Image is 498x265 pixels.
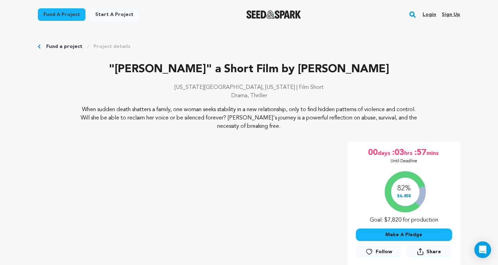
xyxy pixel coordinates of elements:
a: Follow [356,246,402,258]
a: Seed&Spark Homepage [246,10,301,19]
span: Follow [376,248,392,255]
a: Fund a project [38,8,85,21]
span: Share [426,248,441,255]
p: [US_STATE][GEOGRAPHIC_DATA], [US_STATE] | Film Short [38,83,460,92]
a: Start a project [90,8,139,21]
span: 00 [368,147,378,158]
img: Seed&Spark Logo Dark Mode [246,10,301,19]
span: days [378,147,392,158]
p: When sudden death shatters a family, one woman seeks stability in a new relationship, only to fin... [80,106,418,131]
span: :57 [414,147,426,158]
button: Share [406,245,452,258]
span: Share [406,245,452,261]
div: Breadcrumb [38,43,460,50]
span: :03 [392,147,404,158]
p: "[PERSON_NAME]" a Short Film by [PERSON_NAME] [38,61,460,78]
a: Fund a project [46,43,82,50]
a: Project details [93,43,130,50]
p: Until Deadline [391,158,417,164]
div: Open Intercom Messenger [474,241,491,258]
a: Sign up [442,9,460,20]
span: mins [426,147,440,158]
span: hrs [404,147,414,158]
a: Login [423,9,436,20]
button: Make A Pledge [356,229,452,241]
p: Drama, Thriller [38,92,460,100]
